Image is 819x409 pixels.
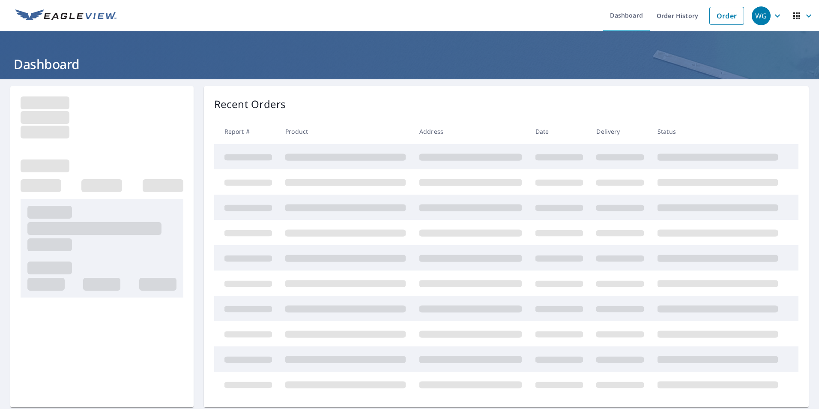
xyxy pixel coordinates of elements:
th: Status [651,119,785,144]
th: Date [529,119,590,144]
th: Product [278,119,412,144]
p: Recent Orders [214,96,286,112]
h1: Dashboard [10,55,809,73]
th: Report # [214,119,279,144]
a: Order [709,7,744,25]
th: Address [412,119,529,144]
img: EV Logo [15,9,117,22]
th: Delivery [589,119,651,144]
div: WG [752,6,771,25]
